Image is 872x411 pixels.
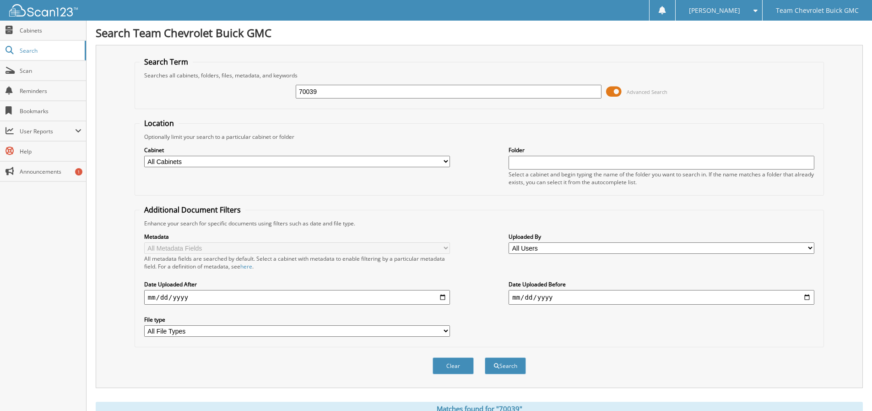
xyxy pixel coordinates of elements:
[144,146,450,154] label: Cabinet
[20,27,81,34] span: Cabinets
[96,25,863,40] h1: Search Team Chevrolet Buick GMC
[20,107,81,115] span: Bookmarks
[140,133,819,141] div: Optionally limit your search to a particular cabinet or folder
[627,88,667,95] span: Advanced Search
[144,233,450,241] label: Metadata
[20,87,81,95] span: Reminders
[140,205,245,215] legend: Additional Document Filters
[689,8,740,13] span: [PERSON_NAME]
[140,219,819,227] div: Enhance your search for specific documents using filters such as date and file type.
[826,367,872,411] iframe: Chat Widget
[140,118,179,128] legend: Location
[240,263,252,270] a: here
[433,357,474,374] button: Clear
[509,146,814,154] label: Folder
[776,8,859,13] span: Team Chevrolet Buick GMC
[144,316,450,323] label: File type
[485,357,526,374] button: Search
[20,168,81,175] span: Announcements
[75,168,82,175] div: 1
[144,280,450,288] label: Date Uploaded After
[144,290,450,305] input: start
[9,4,78,16] img: scan123-logo-white.svg
[20,67,81,75] span: Scan
[509,170,814,186] div: Select a cabinet and begin typing the name of the folder you want to search in. If the name match...
[20,47,80,55] span: Search
[140,57,193,67] legend: Search Term
[20,148,81,155] span: Help
[509,233,814,241] label: Uploaded By
[509,290,814,305] input: end
[144,255,450,270] div: All metadata fields are searched by default. Select a cabinet with metadata to enable filtering b...
[20,127,75,135] span: User Reports
[509,280,814,288] label: Date Uploaded Before
[140,71,819,79] div: Searches all cabinets, folders, files, metadata, and keywords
